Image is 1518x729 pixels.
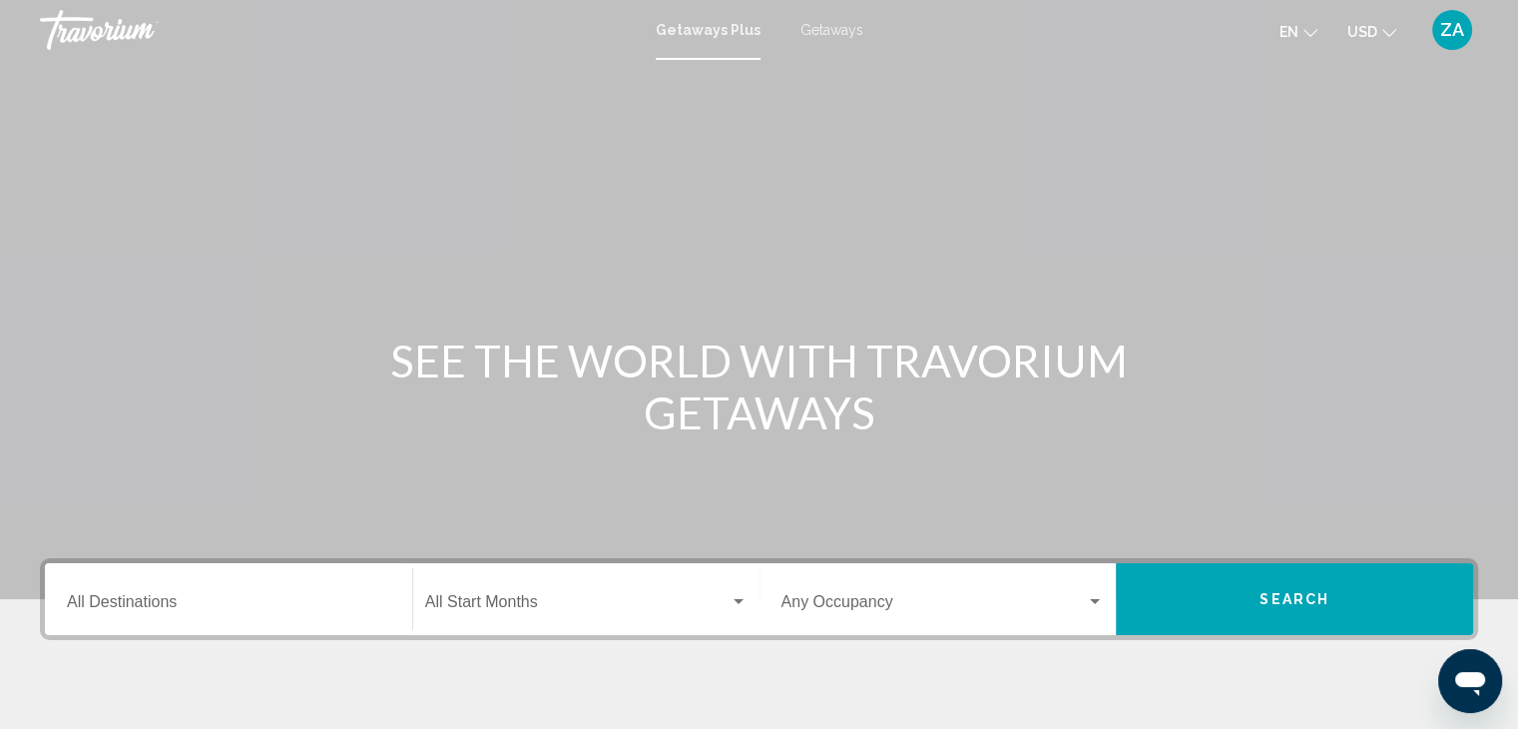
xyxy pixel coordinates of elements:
button: Change language [1279,17,1317,46]
span: ZA [1440,20,1464,40]
button: Change currency [1347,17,1396,46]
button: User Menu [1426,9,1478,51]
button: Search [1116,563,1473,635]
span: en [1279,24,1298,40]
div: Search widget [45,563,1473,635]
iframe: Кнопка запуска окна обмена сообщениями [1438,649,1502,713]
span: Search [1260,592,1329,608]
a: Travorium [40,10,636,50]
a: Getaways [800,22,863,38]
a: Getaways Plus [656,22,760,38]
h1: SEE THE WORLD WITH TRAVORIUM GETAWAYS [385,335,1134,438]
span: USD [1347,24,1377,40]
